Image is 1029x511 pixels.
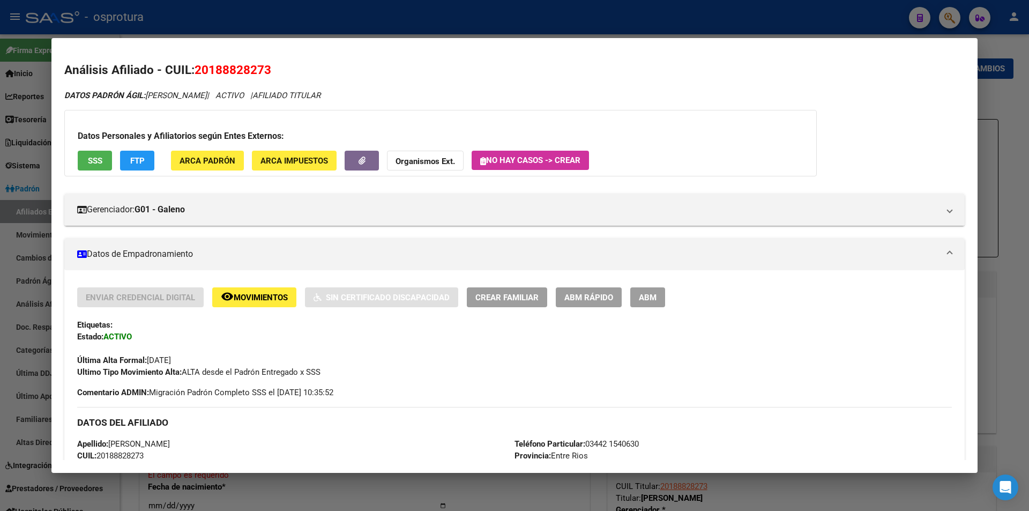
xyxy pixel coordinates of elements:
span: Sin Certificado Discapacidad [326,293,450,302]
button: Enviar Credencial Digital [77,287,204,307]
strong: Teléfono Particular: [514,439,585,449]
span: Movimientos [234,293,288,302]
h3: DATOS DEL AFILIADO [77,417,952,428]
span: SSS [88,156,102,166]
button: FTP [120,151,154,171]
span: [PERSON_NAME] [77,439,170,449]
span: ARCA Impuestos [260,156,328,166]
button: Crear Familiar [467,287,547,307]
button: ARCA Impuestos [252,151,337,171]
span: AFILIADO TITULAR [252,91,320,100]
button: Organismos Ext. [387,151,464,171]
strong: Comentario ADMIN: [77,388,149,397]
mat-expansion-panel-header: Datos de Empadronamiento [64,238,965,270]
span: [DATE] [77,356,171,365]
span: ALTA desde el Padrón Entregado x SSS [77,367,320,377]
mat-panel-title: Datos de Empadronamiento [77,248,939,261]
button: ABM [630,287,665,307]
h2: Análisis Afiliado - CUIL: [64,61,965,79]
span: Migración Padrón Completo SSS el [DATE] 10:35:52 [77,387,333,398]
span: FTP [130,156,145,166]
span: Crear Familiar [475,293,539,302]
strong: Provincia: [514,451,551,461]
mat-expansion-panel-header: Gerenciador:G01 - Galeno [64,194,965,226]
strong: ACTIVO [103,332,132,342]
div: Open Intercom Messenger [993,475,1018,500]
span: ABM Rápido [564,293,613,302]
button: ABM Rápido [556,287,622,307]
span: 20188828273 [77,451,144,461]
span: 03442 1540630 [514,439,639,449]
strong: Estado: [77,332,103,342]
button: ARCA Padrón [171,151,244,171]
strong: Ultimo Tipo Movimiento Alta: [77,367,182,377]
span: [PERSON_NAME] [64,91,207,100]
span: Entre Rios [514,451,588,461]
mat-icon: remove_red_eye [221,290,234,303]
span: 20188828273 [195,63,271,77]
span: ARCA Padrón [180,156,235,166]
mat-panel-title: Gerenciador: [77,203,939,216]
strong: DATOS PADRÓN ÁGIL: [64,91,145,100]
i: | ACTIVO | [64,91,320,100]
strong: Apellido: [77,439,108,449]
strong: Última Alta Formal: [77,356,147,365]
button: SSS [78,151,112,171]
strong: G01 - Galeno [135,203,185,216]
h3: Datos Personales y Afiliatorios según Entes Externos: [78,130,803,143]
span: No hay casos -> Crear [480,155,580,165]
strong: CUIL: [77,451,96,461]
button: Movimientos [212,287,296,307]
span: Enviar Credencial Digital [86,293,195,302]
button: No hay casos -> Crear [472,151,589,170]
button: Sin Certificado Discapacidad [305,287,458,307]
strong: Organismos Ext. [396,157,455,166]
strong: Etiquetas: [77,320,113,330]
span: ABM [639,293,657,302]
